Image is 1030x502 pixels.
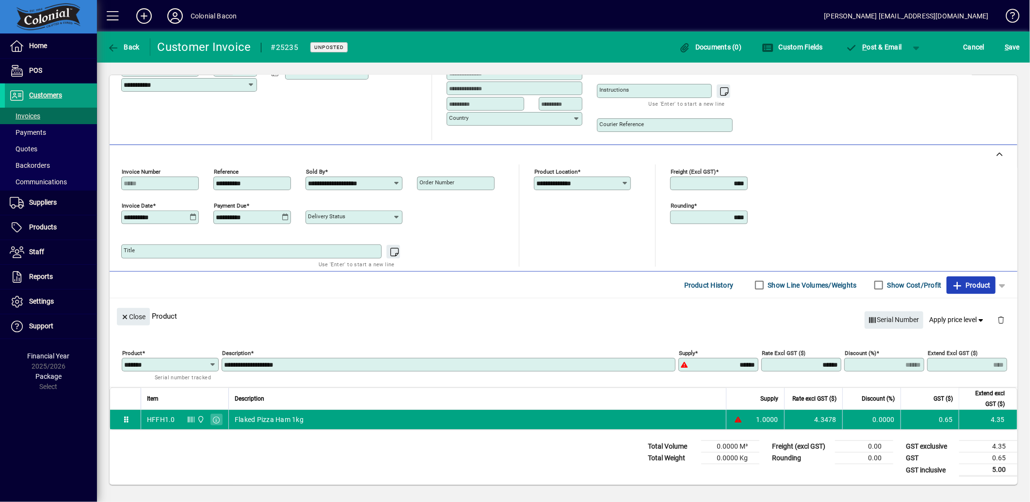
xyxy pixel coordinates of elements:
[792,393,837,404] span: Rate excl GST ($)
[158,39,251,55] div: Customer Invoice
[194,414,206,425] span: Colonial Bacon
[29,198,57,206] span: Suppliers
[842,410,901,429] td: 0.0000
[961,38,987,56] button: Cancel
[679,43,742,51] span: Documents (0)
[105,38,142,56] button: Back
[35,372,62,380] span: Package
[122,168,161,175] mat-label: Invoice number
[5,191,97,215] a: Suppliers
[147,415,175,424] div: HFFH1.0
[865,311,923,329] button: Serial Number
[5,174,97,190] a: Communications
[701,453,759,464] td: 0.0000 Kg
[790,415,837,424] div: 4.3478
[29,91,62,99] span: Customers
[767,453,835,464] td: Rounding
[5,34,97,58] a: Home
[29,297,54,305] span: Settings
[998,2,1018,33] a: Knowledge Base
[762,350,805,356] mat-label: Rate excl GST ($)
[676,38,744,56] button: Documents (0)
[649,98,725,109] mat-hint: Use 'Enter' to start a new line
[5,108,97,124] a: Invoices
[29,322,53,330] span: Support
[28,352,70,360] span: Financial Year
[5,290,97,314] a: Settings
[841,38,907,56] button: Post & Email
[308,213,345,220] mat-label: Delivery status
[29,42,47,49] span: Home
[124,247,135,254] mat-label: Title
[885,280,942,290] label: Show Cost/Profit
[756,415,779,424] span: 1.0000
[214,202,246,209] mat-label: Payment due
[901,410,959,429] td: 0.65
[5,141,97,157] a: Quotes
[767,441,835,453] td: Freight (excl GST)
[271,40,299,55] div: #25235
[759,38,825,56] button: Custom Fields
[214,168,239,175] mat-label: Reference
[671,168,716,175] mat-label: Freight (excl GST)
[129,7,160,25] button: Add
[319,259,395,270] mat-hint: Use 'Enter' to start a new line
[5,215,97,240] a: Products
[5,157,97,174] a: Backorders
[679,350,695,356] mat-label: Supply
[901,453,959,464] td: GST
[235,415,304,424] span: Flaked Pizza Ham 1kg
[10,178,67,186] span: Communications
[901,464,959,476] td: GST inclusive
[643,453,701,464] td: Total Weight
[951,277,991,293] span: Product
[449,114,468,121] mat-label: Country
[5,240,97,264] a: Staff
[29,66,42,74] span: POS
[5,124,97,141] a: Payments
[959,441,1017,453] td: 4.35
[989,308,1013,331] button: Delete
[959,464,1017,476] td: 5.00
[29,248,44,256] span: Staff
[5,59,97,83] a: POS
[114,312,152,321] app-page-header-button: Close
[222,350,251,356] mat-label: Description
[147,393,159,404] span: Item
[155,372,211,383] mat-hint: Serial number tracked
[10,145,37,153] span: Quotes
[766,280,857,290] label: Show Line Volumes/Weights
[701,441,759,453] td: 0.0000 M³
[599,86,629,93] mat-label: Instructions
[671,202,694,209] mat-label: Rounding
[122,202,153,209] mat-label: Invoice date
[846,43,902,51] span: ost & Email
[191,8,237,24] div: Colonial Bacon
[29,223,57,231] span: Products
[643,441,701,453] td: Total Volume
[863,43,867,51] span: P
[928,350,978,356] mat-label: Extend excl GST ($)
[117,308,150,325] button: Close
[824,8,989,24] div: [PERSON_NAME] [EMAIL_ADDRESS][DOMAIN_NAME]
[107,43,140,51] span: Back
[5,314,97,339] a: Support
[933,393,953,404] span: GST ($)
[989,315,1013,324] app-page-header-button: Delete
[122,350,142,356] mat-label: Product
[306,168,325,175] mat-label: Sold by
[10,112,40,120] span: Invoices
[959,453,1017,464] td: 0.65
[10,129,46,136] span: Payments
[947,276,996,294] button: Product
[762,43,823,51] span: Custom Fields
[29,273,53,280] span: Reports
[869,312,919,328] span: Serial Number
[110,298,1017,334] div: Product
[235,393,264,404] span: Description
[965,388,1005,409] span: Extend excl GST ($)
[160,7,191,25] button: Profile
[680,276,738,294] button: Product History
[926,311,990,329] button: Apply price level
[599,121,644,128] mat-label: Courier Reference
